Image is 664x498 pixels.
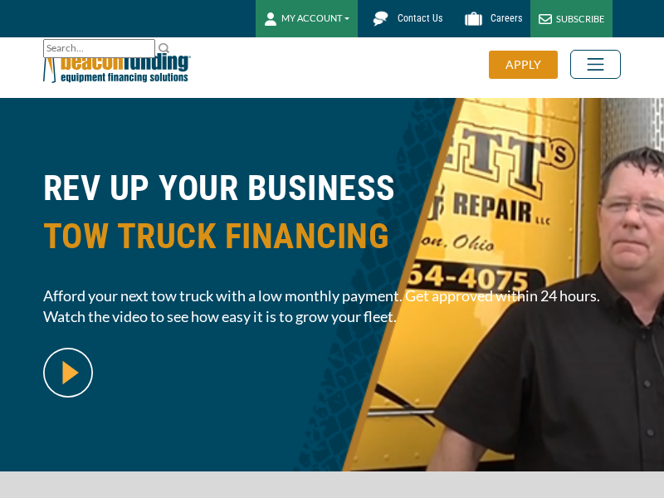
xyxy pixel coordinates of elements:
[491,12,522,24] span: Careers
[43,212,621,261] span: TOW TRUCK FINANCING
[158,41,171,55] img: Search
[489,51,570,79] a: APPLY
[43,39,155,58] input: Search
[570,50,621,79] button: Toggle navigation
[43,286,621,327] span: Afford your next tow truck with a low monthly payment. Get approved within 24 hours. Watch the vi...
[398,12,442,24] span: Contact Us
[489,51,558,79] div: APPLY
[43,37,191,91] img: Beacon Funding Corporation logo
[459,4,488,33] img: Beacon Funding Careers
[138,42,151,56] a: Clear search text
[358,4,451,33] a: Contact Us
[366,4,395,33] img: Beacon Funding chat
[43,164,621,273] h1: REV UP YOUR BUSINESS
[451,4,530,33] a: Careers
[43,348,93,398] img: video modal pop-up play button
